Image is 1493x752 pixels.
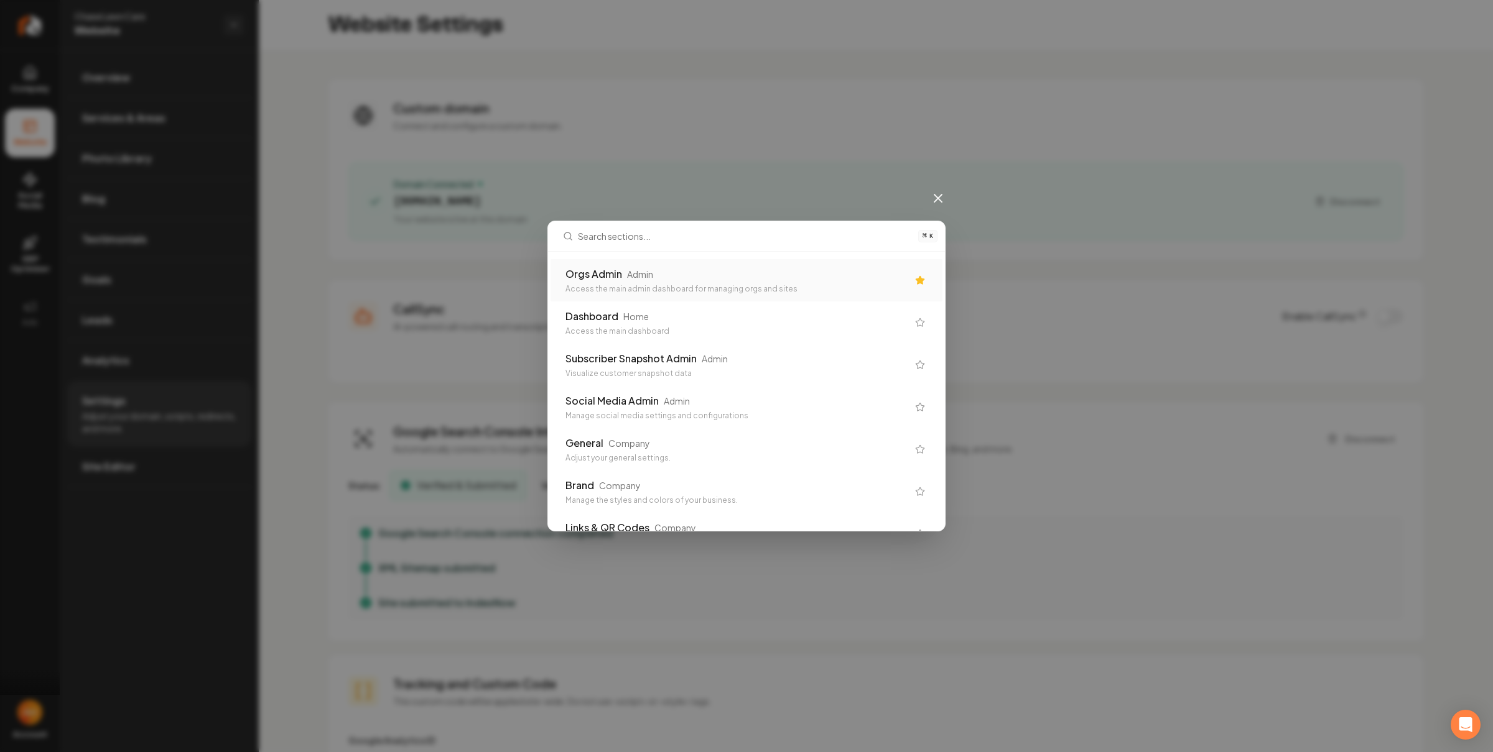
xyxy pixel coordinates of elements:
div: Brand [565,478,594,493]
div: Home [623,310,649,323]
div: Manage social media settings and configurations [565,411,908,421]
div: Admin [664,395,690,407]
div: Open Intercom Messenger [1451,710,1481,740]
div: Dashboard [565,309,618,324]
div: Access the main dashboard [565,326,908,336]
div: Admin [627,268,653,280]
div: Manage the styles and colors of your business. [565,495,908,505]
div: Adjust your general settings. [565,453,908,463]
div: Visualize customer snapshot data [565,369,908,378]
div: Company [608,437,650,449]
div: Company [654,521,696,534]
div: Search sections... [548,252,945,531]
div: Company [599,479,641,492]
div: Subscriber Snapshot Admin [565,351,697,366]
div: Orgs Admin [565,267,622,282]
div: General [565,436,603,451]
input: Search sections... [578,221,911,251]
div: Access the main admin dashboard for managing orgs and sites [565,284,908,294]
div: Links & QR Codes [565,520,649,535]
div: Social Media Admin [565,393,659,408]
div: Admin [702,352,728,365]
